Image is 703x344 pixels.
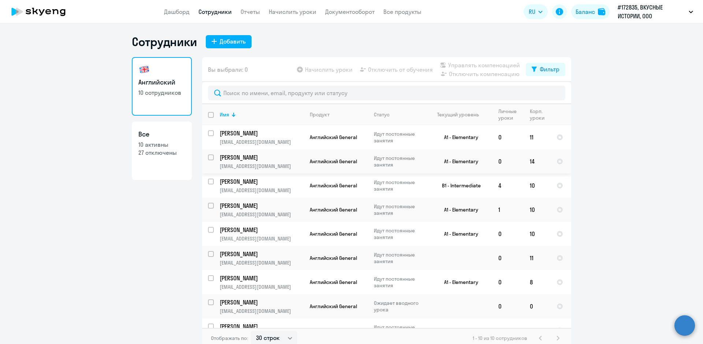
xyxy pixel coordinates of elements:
[132,121,192,180] a: Все10 активны27 отключены
[530,108,550,121] div: Корп. уроки
[325,8,375,15] a: Документооборот
[310,255,357,261] span: Английский General
[374,179,424,192] p: Идут постоянные занятия
[220,226,304,234] a: [PERSON_NAME]
[220,259,304,266] p: [EMAIL_ADDRESS][DOMAIN_NAME]
[138,64,150,75] img: english
[310,327,357,334] span: Английский General
[424,270,492,294] td: A1 - Elementary
[492,149,524,173] td: 0
[206,35,252,48] button: Добавить
[220,177,304,186] a: [PERSON_NAME]
[220,250,304,258] a: [PERSON_NAME]
[524,173,551,198] td: 10
[220,163,304,169] p: [EMAIL_ADDRESS][DOMAIN_NAME]
[310,134,357,141] span: Английский General
[524,222,551,246] td: 10
[138,130,185,139] h3: Все
[220,235,304,242] p: [EMAIL_ADDRESS][DOMAIN_NAME]
[220,111,304,118] div: Имя
[492,222,524,246] td: 0
[492,270,524,294] td: 0
[220,202,302,210] p: [PERSON_NAME]
[524,4,548,19] button: RU
[540,65,559,74] div: Фильтр
[524,246,551,270] td: 11
[576,7,595,16] div: Баланс
[430,111,492,118] div: Текущий уровень
[571,4,610,19] button: Балансbalance
[269,8,316,15] a: Начислить уроки
[374,203,424,216] p: Идут постоянные занятия
[310,279,357,285] span: Английский General
[132,57,192,116] a: Английский10 сотрудников
[220,274,304,282] a: [PERSON_NAME]
[424,222,492,246] td: A1 - Elementary
[524,198,551,222] td: 10
[492,294,524,318] td: 0
[492,246,524,270] td: 0
[374,324,424,337] p: Идут постоянные занятия
[310,111,330,118] div: Продукт
[524,318,551,343] td: 8
[220,139,304,145] p: [EMAIL_ADDRESS][DOMAIN_NAME]
[220,129,304,137] a: [PERSON_NAME]
[424,318,492,343] td: B2 - Upper-Intermediate
[598,8,605,15] img: balance
[310,303,357,310] span: Английский General
[310,182,357,189] span: Английский General
[241,8,260,15] a: Отчеты
[614,3,697,20] button: #172835, ВКУСНЫЕ ИСТОРИИ, ООО
[524,125,551,149] td: 11
[374,276,424,289] p: Идут постоянные занятия
[220,322,302,330] p: [PERSON_NAME]
[492,198,524,222] td: 1
[138,78,185,87] h3: Английский
[220,298,304,306] a: [PERSON_NAME]
[374,227,424,240] p: Идут постоянные занятия
[138,149,185,157] p: 27 отключены
[424,173,492,198] td: B1 - Intermediate
[220,129,302,137] p: [PERSON_NAME]
[220,111,229,118] div: Имя
[498,108,524,121] div: Личные уроки
[374,155,424,168] p: Идут постоянные занятия
[310,111,368,118] div: Продукт
[492,318,524,343] td: 0
[618,3,686,20] p: #172835, ВКУСНЫЕ ИСТОРИИ, ООО
[374,111,390,118] div: Статус
[220,153,302,161] p: [PERSON_NAME]
[211,335,248,341] span: Отображать по:
[220,153,304,161] a: [PERSON_NAME]
[220,187,304,194] p: [EMAIL_ADDRESS][DOMAIN_NAME]
[208,86,565,100] input: Поиск по имени, email, продукту или статусу
[492,173,524,198] td: 4
[492,125,524,149] td: 0
[526,63,565,76] button: Фильтр
[220,202,304,210] a: [PERSON_NAME]
[220,284,304,290] p: [EMAIL_ADDRESS][DOMAIN_NAME]
[138,141,185,149] p: 10 активны
[524,294,551,318] td: 0
[220,308,304,314] p: [EMAIL_ADDRESS][DOMAIN_NAME]
[220,274,302,282] p: [PERSON_NAME]
[524,270,551,294] td: 8
[374,111,424,118] div: Статус
[310,206,357,213] span: Английский General
[220,177,302,186] p: [PERSON_NAME]
[208,65,248,74] span: Вы выбрали: 0
[473,335,527,341] span: 1 - 10 из 10 сотрудников
[132,34,197,49] h1: Сотрудники
[220,298,302,306] p: [PERSON_NAME]
[198,8,232,15] a: Сотрудники
[424,125,492,149] td: A1 - Elementary
[437,111,479,118] div: Текущий уровень
[424,149,492,173] td: A1 - Elementary
[529,7,535,16] span: RU
[220,226,302,234] p: [PERSON_NAME]
[374,300,424,313] p: Ожидает вводного урока
[383,8,421,15] a: Все продукты
[138,89,185,97] p: 10 сотрудников
[164,8,190,15] a: Дашборд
